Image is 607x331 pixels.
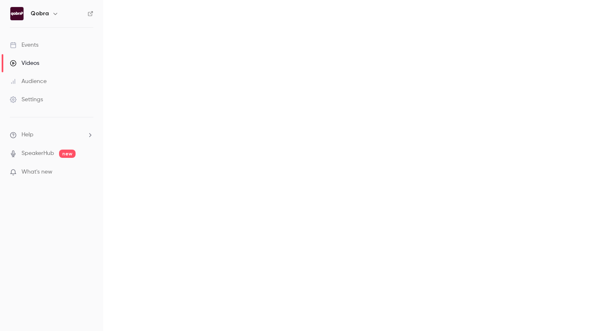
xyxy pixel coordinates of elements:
div: Audience [10,77,47,86]
span: What's new [21,168,52,176]
span: new [59,150,76,158]
a: SpeakerHub [21,149,54,158]
div: Videos [10,59,39,67]
div: Settings [10,95,43,104]
span: Help [21,131,33,139]
h6: Qobra [31,10,49,18]
div: Events [10,41,38,49]
li: help-dropdown-opener [10,131,93,139]
img: Qobra [10,7,24,20]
